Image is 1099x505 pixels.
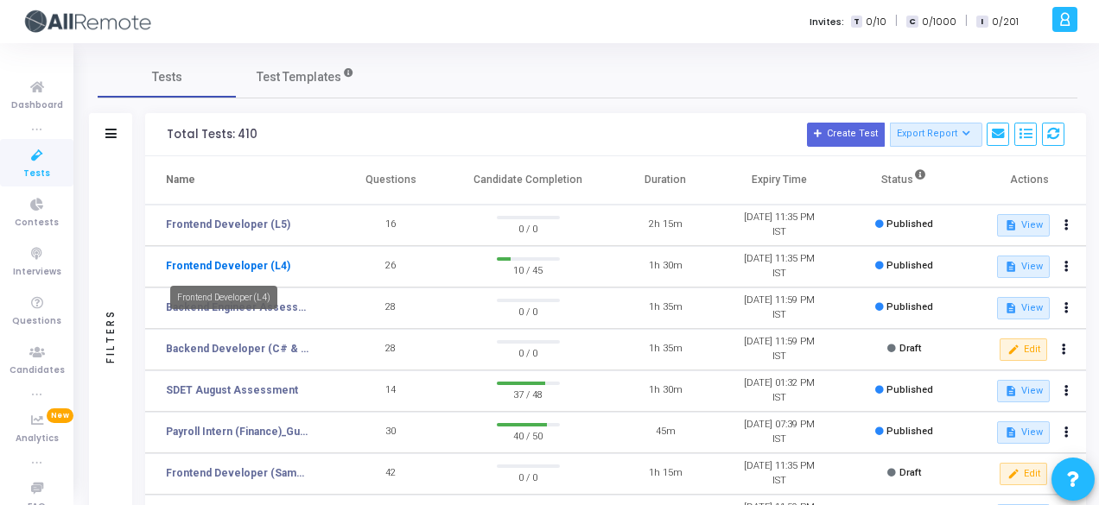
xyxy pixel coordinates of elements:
[835,156,972,205] th: Status
[890,123,982,147] button: Export Report
[997,256,1050,278] button: View
[11,98,63,113] span: Dashboard
[922,15,956,29] span: 0/1000
[15,216,59,230] span: Contests
[722,205,836,246] td: [DATE] 11:35 PM IST
[497,344,560,361] span: 0 / 0
[608,453,722,495] td: 1h 15m
[497,426,560,444] span: 40 / 50
[22,4,151,39] img: logo
[899,343,921,354] span: Draft
[886,260,933,271] span: Published
[722,453,836,495] td: [DATE] 11:35 PM IST
[257,68,341,86] span: Test Templates
[16,432,59,446] span: Analytics
[1004,385,1016,397] mat-icon: description
[807,123,885,147] button: Create Test
[608,370,722,412] td: 1h 30m
[722,156,836,205] th: Expiry Time
[103,241,118,431] div: Filters
[12,314,61,329] span: Questions
[866,15,886,29] span: 0/10
[497,302,560,319] span: 0 / 0
[899,467,921,478] span: Draft
[497,219,560,237] span: 0 / 0
[334,329,448,370] td: 28
[1004,426,1016,439] mat-icon: description
[608,329,722,370] td: 1h 35m
[1007,344,1019,356] mat-icon: edit
[166,382,298,398] a: SDET August Assessment
[1000,338,1047,361] button: Edit
[722,412,836,453] td: [DATE] 07:39 PM IST
[722,370,836,412] td: [DATE] 01:32 PM IST
[722,246,836,287] td: [DATE] 11:35 PM IST
[497,468,560,485] span: 0 / 0
[722,287,836,329] td: [DATE] 11:59 PM IST
[47,408,73,423] span: New
[448,156,608,205] th: Candidate Completion
[334,205,448,246] td: 16
[1007,468,1019,480] mat-icon: edit
[1004,302,1016,314] mat-icon: description
[906,16,918,28] span: C
[608,246,722,287] td: 1h 30m
[334,412,448,453] td: 30
[166,341,309,357] a: Backend Developer (C# & .Net)
[166,258,290,274] a: Frontend Developer (L4)
[810,15,844,29] label: Invites:
[13,265,61,280] span: Interviews
[334,453,448,495] td: 42
[965,12,968,30] span: |
[992,15,1019,29] span: 0/201
[10,363,65,378] span: Candidates
[608,287,722,329] td: 1h 35m
[886,218,933,230] span: Published
[608,156,722,205] th: Duration
[976,16,988,28] span: I
[152,68,182,86] span: Tests
[23,167,50,181] span: Tests
[170,286,277,309] div: Frontend Developer (L4)
[895,12,898,30] span: |
[497,385,560,402] span: 37 / 48
[1004,261,1016,273] mat-icon: description
[886,426,933,437] span: Published
[334,370,448,412] td: 14
[886,384,933,395] span: Published
[1004,219,1016,231] mat-icon: description
[997,421,1050,444] button: View
[608,205,722,246] td: 2h 15m
[1000,463,1047,485] button: Edit
[334,246,448,287] td: 26
[145,156,334,205] th: Name
[166,424,309,439] a: Payroll Intern (Finance)_Gurugram_Campus
[997,214,1050,237] button: View
[334,156,448,205] th: Questions
[722,329,836,370] td: [DATE] 11:59 PM IST
[166,217,290,232] a: Frontend Developer (L5)
[997,297,1050,319] button: View
[608,412,722,453] td: 45m
[166,465,309,481] a: Frontend Developer (Sample payo)
[334,287,448,329] td: 28
[851,16,862,28] span: T
[886,301,933,312] span: Published
[997,380,1050,402] button: View
[972,156,1086,205] th: Actions
[167,128,257,142] div: Total Tests: 410
[497,261,560,278] span: 10 / 45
